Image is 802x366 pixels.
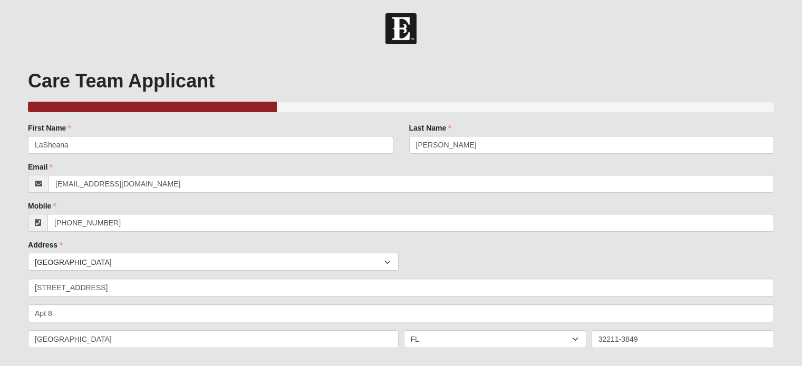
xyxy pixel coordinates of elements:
input: Address Line 1 [28,279,774,296]
input: Zip [592,330,774,348]
label: Mobile [28,201,56,211]
label: Address [28,240,63,250]
span: [GEOGRAPHIC_DATA] [35,253,384,271]
label: First Name [28,123,71,133]
img: Church of Eleven22 Logo [385,13,417,44]
label: Last Name [409,123,452,133]
label: Email [28,162,53,172]
h1: Care Team Applicant [28,70,774,92]
input: Address Line 2 [28,304,774,322]
input: City [28,330,398,348]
